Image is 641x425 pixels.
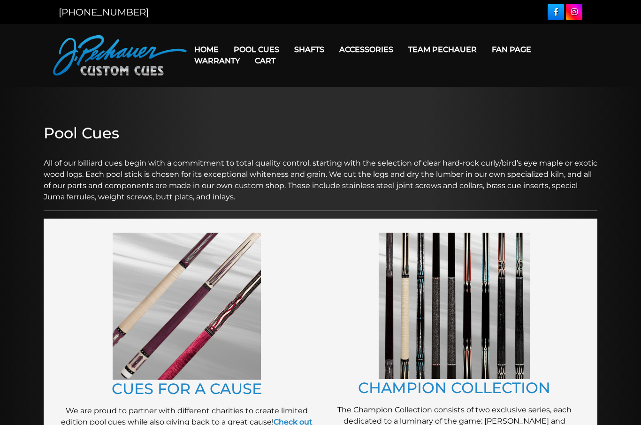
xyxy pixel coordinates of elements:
a: Home [187,38,226,61]
a: Accessories [332,38,401,61]
img: Pechauer Custom Cues [53,35,187,76]
a: Pool Cues [226,38,287,61]
a: Shafts [287,38,332,61]
a: CUES FOR A CAUSE [112,379,262,398]
a: Fan Page [484,38,539,61]
a: [PHONE_NUMBER] [59,7,149,18]
a: Warranty [187,49,247,73]
p: All of our billiard cues begin with a commitment to total quality control, starting with the sele... [44,146,597,203]
a: Team Pechauer [401,38,484,61]
a: Cart [247,49,283,73]
a: CHAMPION COLLECTION [358,379,550,397]
h2: Pool Cues [44,124,597,142]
